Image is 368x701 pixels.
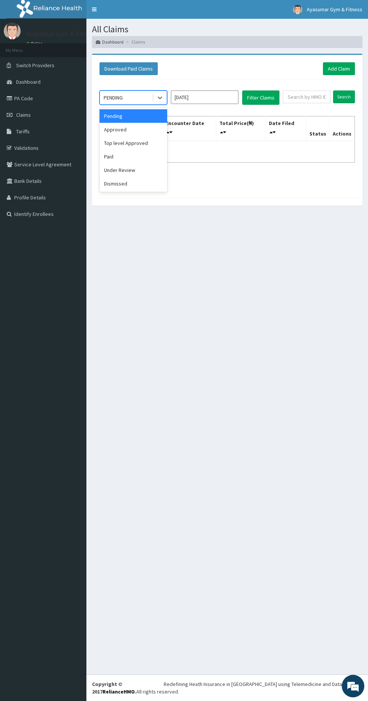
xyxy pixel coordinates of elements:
[100,163,167,177] div: Under Review
[100,150,167,163] div: Paid
[26,41,44,46] a: Online
[100,177,167,190] div: Dismissed
[92,681,136,695] strong: Copyright © 2017 .
[26,30,97,37] p: Ayasumar Gym & Fitness
[92,24,362,34] h1: All Claims
[100,62,158,75] button: Download Paid Claims
[100,136,167,150] div: Top level Approved
[283,90,330,103] input: Search by HMO ID
[242,90,279,105] button: Filter Claims
[265,116,306,141] th: Date Filed
[86,674,368,701] footer: All rights reserved.
[16,62,54,69] span: Switch Providers
[171,90,238,104] input: Select Month and Year
[216,116,265,141] th: Total Price(₦)
[4,23,21,39] img: User Image
[100,109,167,123] div: Pending
[103,688,135,695] a: RelianceHMO
[323,62,355,75] a: Add Claim
[96,39,124,45] a: Dashboard
[293,5,302,14] img: User Image
[104,94,123,101] div: PENDING
[329,116,354,141] th: Actions
[307,6,362,13] span: Ayasumar Gym & Fitness
[306,116,329,141] th: Status
[16,78,41,85] span: Dashboard
[16,112,31,118] span: Claims
[124,39,145,45] li: Claims
[164,680,362,688] div: Redefining Heath Insurance in [GEOGRAPHIC_DATA] using Telemedicine and Data Science!
[100,123,167,136] div: Approved
[16,128,30,135] span: Tariffs
[333,90,355,103] input: Search
[162,116,216,141] th: Encounter Date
